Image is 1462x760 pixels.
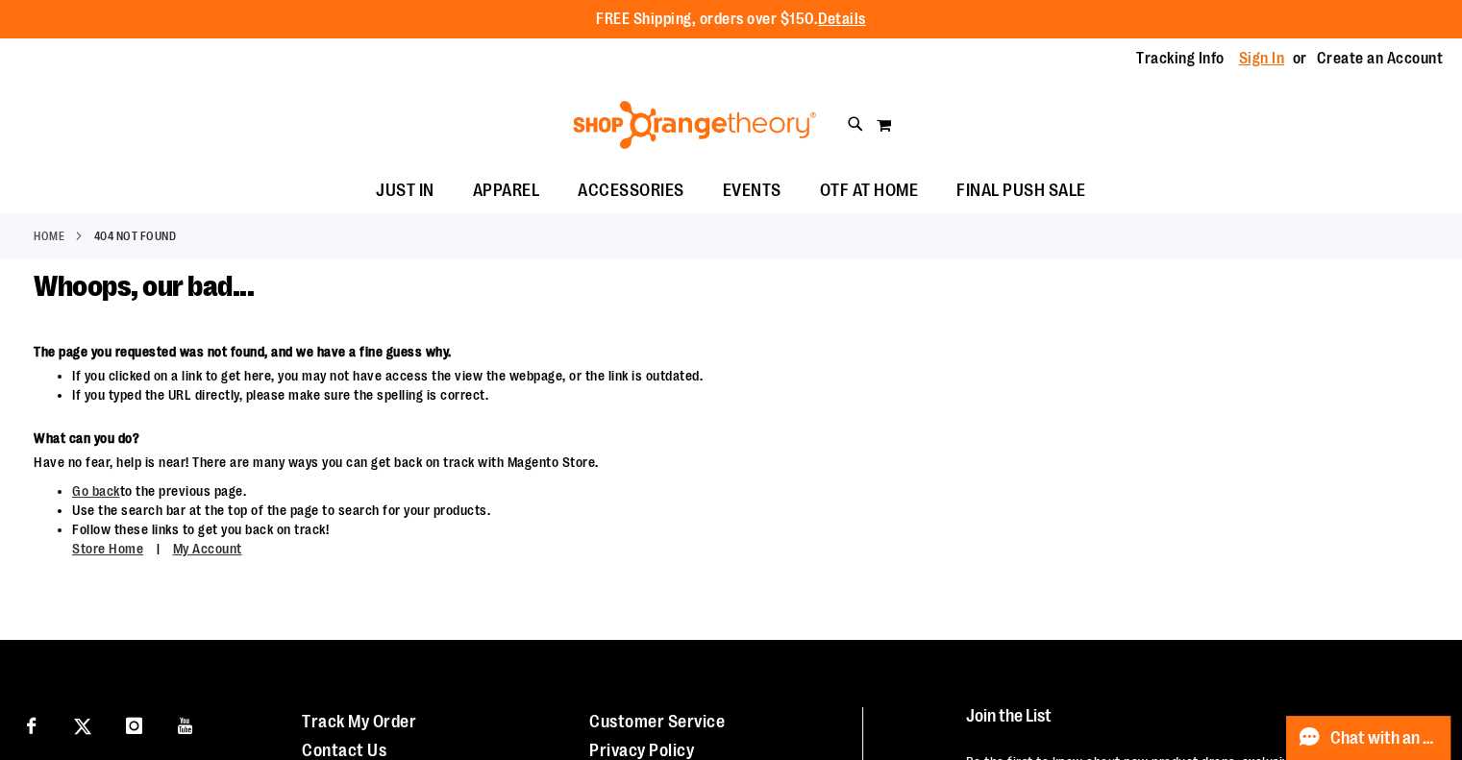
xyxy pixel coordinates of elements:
a: Sign In [1239,48,1285,69]
a: Customer Service [589,712,725,731]
a: Track My Order [302,712,416,731]
a: EVENTS [704,169,801,213]
span: OTF AT HOME [820,169,919,212]
img: Shop Orangetheory [570,101,819,149]
li: Follow these links to get you back on track! [72,520,1138,559]
span: FINAL PUSH SALE [956,169,1086,212]
span: ACCESSORIES [578,169,684,212]
a: JUST IN [357,169,454,213]
a: Visit our Facebook page [14,707,48,741]
strong: 404 Not Found [94,228,177,245]
li: If you clicked on a link to get here, you may not have access the view the webpage, or the link i... [72,366,1138,385]
dd: Have no fear, help is near! There are many ways you can get back on track with Magento Store. [34,453,1138,472]
dt: What can you do? [34,429,1138,448]
span: | [147,532,170,566]
a: My Account [173,541,242,556]
a: Privacy Policy [589,741,694,760]
a: Details [818,11,866,28]
span: APPAREL [473,169,540,212]
a: Home [34,228,64,245]
button: Chat with an Expert [1286,716,1451,760]
li: Use the search bar at the top of the page to search for your products. [72,501,1138,520]
span: Whoops, our bad... [34,270,254,303]
span: Chat with an Expert [1330,729,1439,748]
a: Visit our Instagram page [117,707,151,741]
li: If you typed the URL directly, please make sure the spelling is correct. [72,385,1138,405]
span: EVENTS [723,169,781,212]
dt: The page you requested was not found, and we have a fine guess why. [34,342,1138,361]
img: Twitter [74,718,91,735]
a: Go back [72,483,120,499]
a: ACCESSORIES [558,169,704,213]
a: Store Home [72,541,143,556]
p: FREE Shipping, orders over $150. [596,9,866,31]
a: Tracking Info [1136,48,1225,69]
a: APPAREL [454,169,559,213]
li: to the previous page. [72,481,1138,501]
h4: Join the List [966,707,1425,743]
a: Visit our Youtube page [169,707,203,741]
a: Create an Account [1317,48,1444,69]
a: Visit our X page [66,707,100,741]
a: OTF AT HOME [801,169,938,213]
span: JUST IN [376,169,434,212]
a: FINAL PUSH SALE [937,169,1105,213]
a: Contact Us [302,741,386,760]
